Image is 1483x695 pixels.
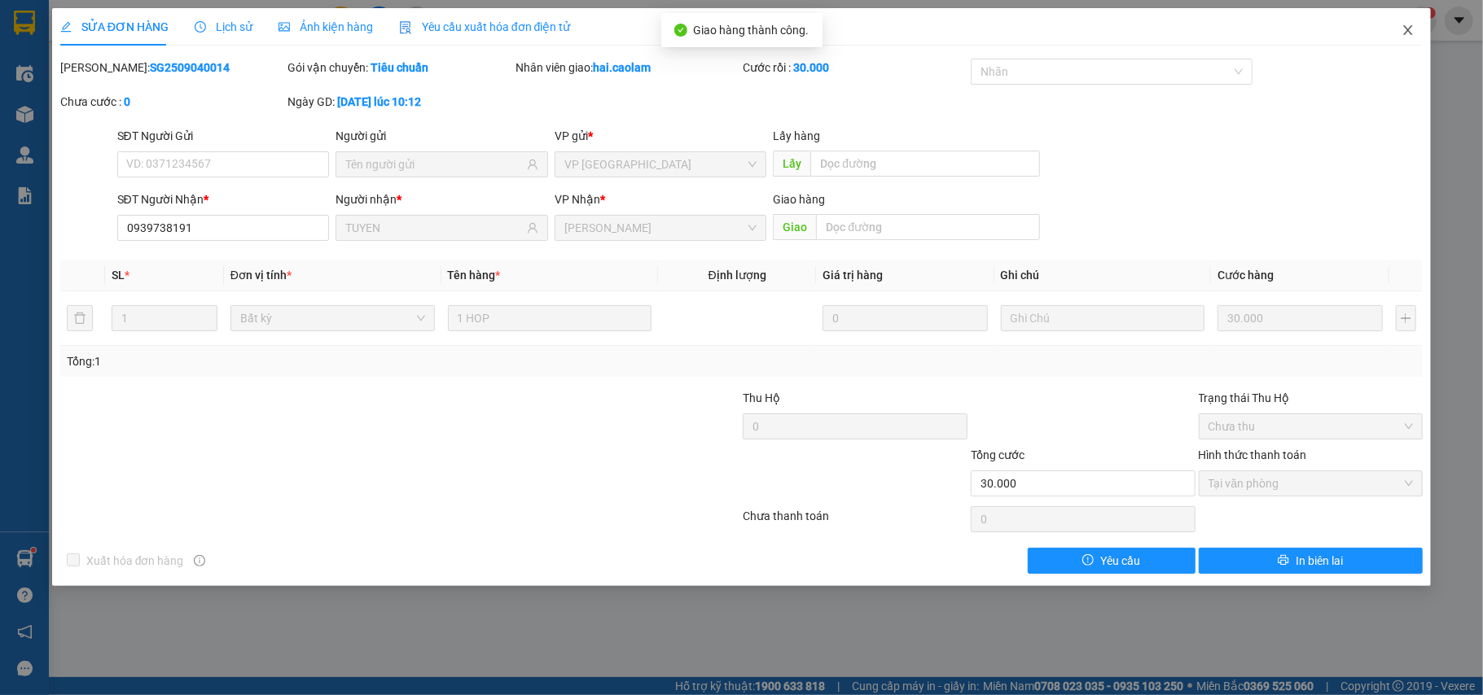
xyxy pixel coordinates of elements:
div: Trạng thái Thu Hộ [1199,389,1424,407]
span: Yêu cầu [1100,552,1140,570]
span: Xuất hóa đơn hàng [80,552,191,570]
span: VP Phan Thiết [564,216,757,240]
span: Ảnh kiện hàng [279,20,373,33]
div: SĐT Người Gửi [117,127,330,145]
input: VD: Bàn, Ghế [448,305,652,331]
b: Tiêu chuẩn [371,61,428,74]
button: plus [1396,305,1417,331]
span: Giao [773,214,816,240]
span: VP Sài Gòn [564,152,757,177]
span: Định lượng [709,269,766,282]
input: 0 [823,305,987,331]
input: Dọc đường [816,214,1040,240]
div: Người nhận [336,190,548,208]
input: Ghi Chú [1001,305,1205,331]
button: Close [1385,8,1431,54]
span: user [527,222,538,234]
button: delete [67,305,93,331]
button: exclamation-circleYêu cầu [1028,548,1196,574]
span: picture [279,21,290,33]
span: Tổng cước [971,448,1024,461]
div: Gói vận chuyển: [287,59,512,76]
div: Cước rồi : [743,59,967,76]
span: clock-circle [195,21,206,33]
b: SG2509040014 [150,61,230,74]
th: Ghi chú [994,260,1212,291]
span: Đơn vị tính [230,269,292,282]
span: exclamation-circle [1082,554,1094,567]
span: Giao hàng thành công. [694,24,810,37]
input: Tên người nhận [345,219,524,237]
span: Tên hàng [448,269,501,282]
span: check-circle [674,24,687,37]
span: info-circle [194,555,205,566]
div: [PERSON_NAME]: [60,59,285,76]
span: printer [1278,554,1289,567]
b: 0 [124,95,130,108]
span: Lịch sử [195,20,252,33]
button: printerIn biên lai [1199,548,1424,574]
span: VP Nhận [555,193,600,206]
span: Cước hàng [1218,269,1274,282]
span: Bất kỳ [240,306,425,330]
img: icon [399,21,412,34]
label: Hình thức thanh toán [1199,448,1307,461]
div: Người gửi [336,127,548,145]
span: Giá trị hàng [823,269,883,282]
span: SỬA ĐƠN HÀNG [60,20,169,33]
span: Lấy hàng [773,129,820,142]
div: Chưa thanh toán [741,507,969,535]
span: Lấy [773,151,810,177]
span: SL [112,269,125,282]
input: Dọc đường [810,151,1040,177]
div: VP gửi [555,127,767,145]
span: user [527,159,538,170]
span: Thu Hộ [743,391,780,404]
span: Giao hàng [773,193,825,206]
div: Ngày GD: [287,93,512,111]
div: Tổng: 1 [67,352,573,370]
span: edit [60,21,72,33]
span: Chưa thu [1209,414,1414,439]
input: 0 [1218,305,1382,331]
div: Chưa cước : [60,93,285,111]
span: Tại văn phòng [1209,471,1414,496]
div: Nhân viên giao: [516,59,740,76]
b: 30.000 [793,61,829,74]
div: SĐT Người Nhận [117,190,330,208]
span: Yêu cầu xuất hóa đơn điện tử [399,20,571,33]
span: close [1402,24,1415,37]
b: hai.caolam [593,61,651,74]
span: In biên lai [1296,552,1343,570]
input: Tên người gửi [345,155,524,173]
b: [DATE] lúc 10:12 [337,95,421,108]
